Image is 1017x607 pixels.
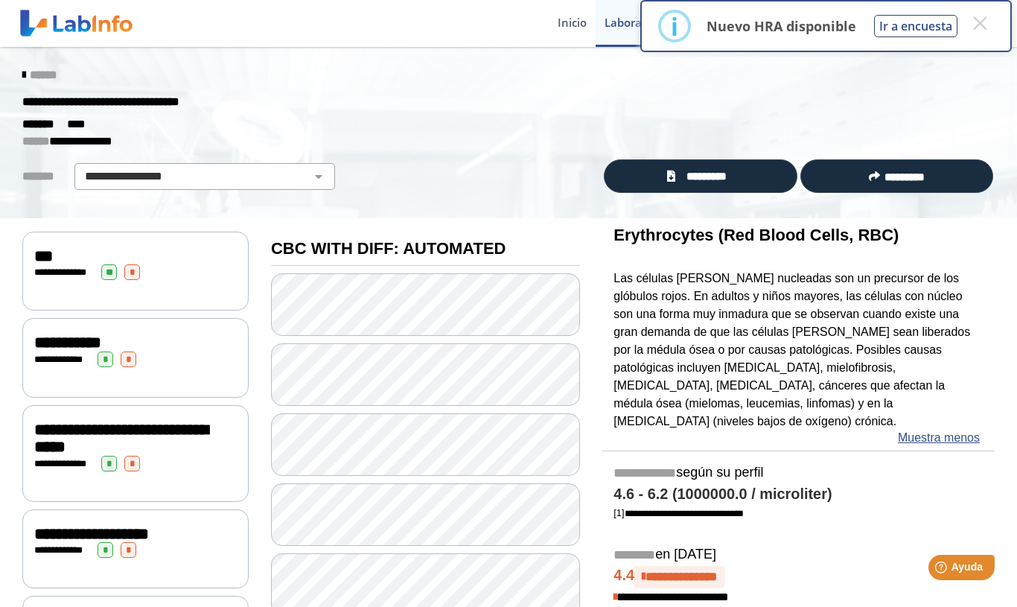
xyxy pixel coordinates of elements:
a: [1] [613,507,743,518]
h5: según su perfil [613,465,983,482]
h4: 4.4 [613,566,983,588]
a: Muestra menos [898,429,980,447]
b: Erythrocytes (Red Blood Cells, RBC) [613,226,899,244]
p: Las células [PERSON_NAME] nucleadas son un precursor de los glóbulos rojos. En adultos y niños ma... [613,270,983,430]
iframe: Help widget launcher [884,549,1001,591]
h4: 4.6 - 6.2 (1000000.0 / microliter) [613,486,983,503]
b: CBC WITH DIFF: AUTOMATED [271,239,506,258]
h5: en [DATE] [613,547,983,564]
button: Close this dialog [966,10,993,36]
div: i [671,13,678,39]
p: Nuevo HRA disponible [707,17,856,35]
button: Ir a encuesta [874,15,957,37]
